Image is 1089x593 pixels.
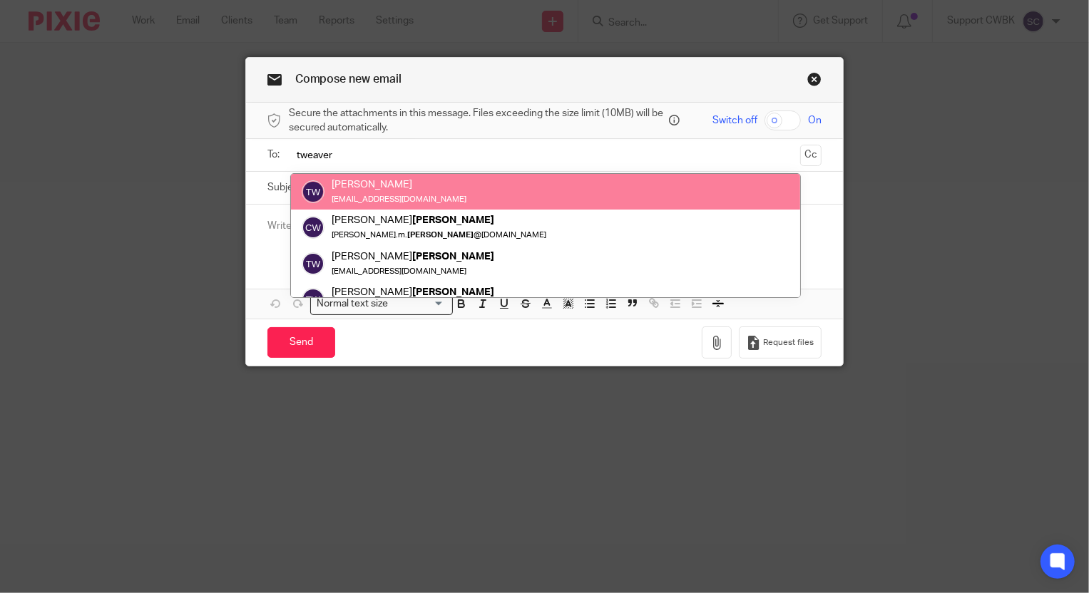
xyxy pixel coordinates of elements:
a: Close this dialog window [807,72,822,91]
div: [PERSON_NAME] [332,285,494,299]
em: [PERSON_NAME] [412,215,494,226]
small: [EMAIL_ADDRESS][DOMAIN_NAME] [332,267,466,275]
span: Switch off [712,113,757,128]
label: Subject: [267,180,305,195]
input: Send [267,327,335,358]
div: [PERSON_NAME] [332,249,494,264]
div: [PERSON_NAME] [332,214,546,228]
img: svg%3E [302,217,324,239]
div: Search for option [310,293,453,315]
img: svg%3E [302,288,324,311]
span: Request files [763,337,814,349]
em: [PERSON_NAME] [412,287,494,297]
div: [PERSON_NAME] [332,177,466,192]
img: svg%3E [302,180,324,203]
button: Request files [739,326,822,359]
img: svg%3E [302,252,324,275]
label: To: [267,148,283,162]
em: [PERSON_NAME] [412,251,494,262]
button: Cc [800,145,822,166]
span: On [808,113,822,128]
span: Compose new email [295,73,402,85]
span: Secure the attachments in this message. Files exceeding the size limit (10MB) will be secured aut... [289,106,665,135]
input: Search for option [392,296,444,311]
small: [EMAIL_ADDRESS][DOMAIN_NAME] [332,195,466,203]
em: [PERSON_NAME] [407,232,474,239]
span: Normal text size [314,296,392,311]
small: [PERSON_NAME].m. @[DOMAIN_NAME] [332,232,546,239]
